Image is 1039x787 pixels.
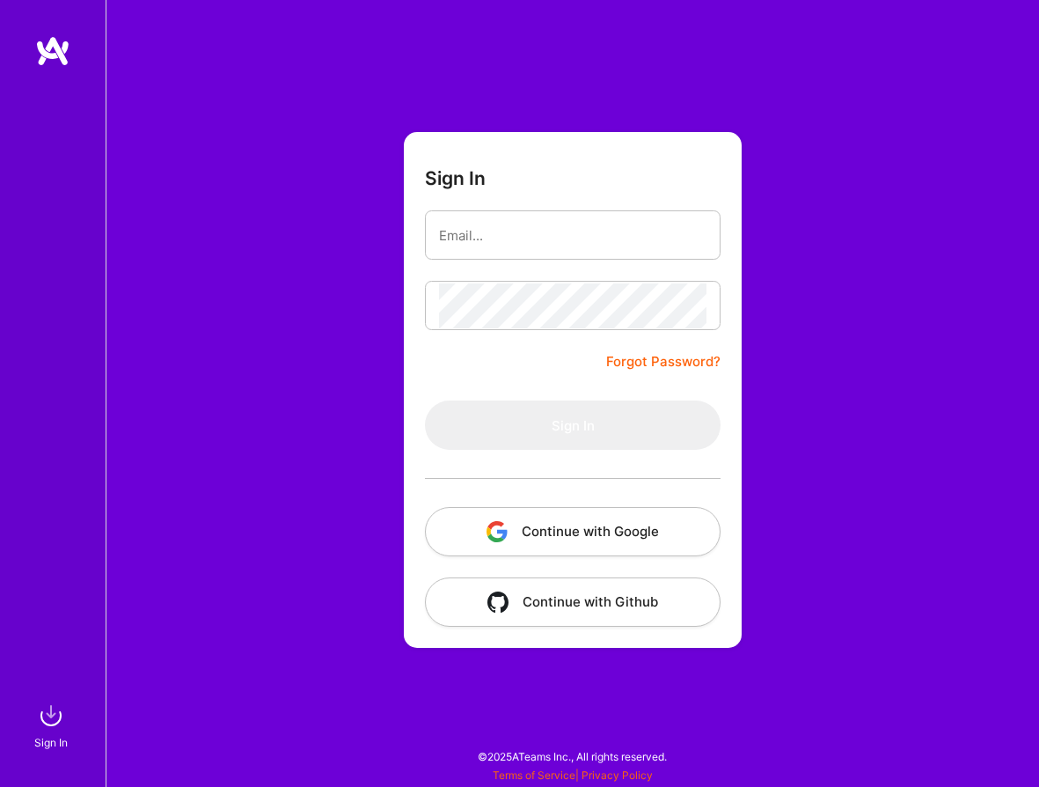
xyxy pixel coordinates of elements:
[106,734,1039,778] div: © 2025 ATeams Inc., All rights reserved.
[487,592,509,613] img: icon
[425,401,721,450] button: Sign In
[493,769,653,782] span: |
[493,769,575,782] a: Terms of Service
[606,351,721,372] a: Forgot Password?
[425,167,486,189] h3: Sign In
[582,769,653,782] a: Privacy Policy
[425,507,721,556] button: Continue with Google
[37,698,69,752] a: sign inSign In
[34,733,68,752] div: Sign In
[33,698,69,733] img: sign in
[425,577,721,627] button: Continue with Github
[487,521,508,542] img: icon
[35,35,70,67] img: logo
[439,213,706,258] input: Email...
